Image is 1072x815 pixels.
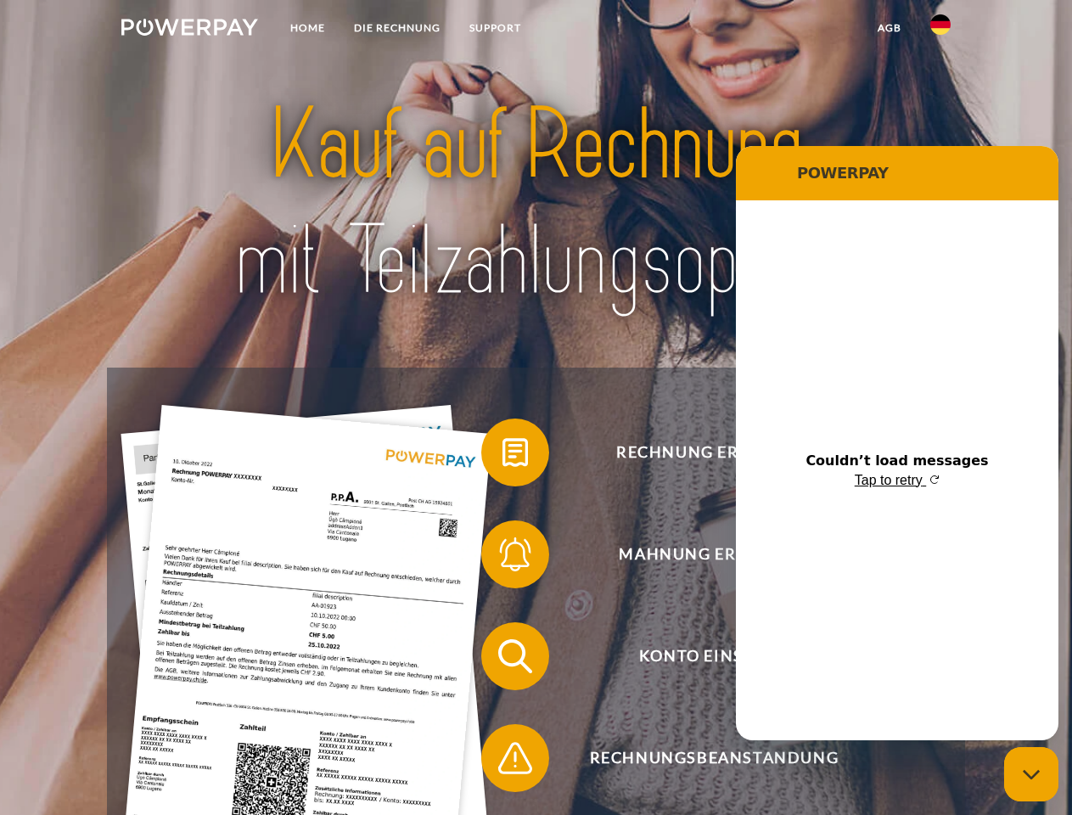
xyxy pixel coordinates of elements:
[494,431,536,474] img: qb_bill.svg
[455,13,536,43] a: SUPPORT
[121,19,258,36] img: logo-powerpay-white.svg
[506,419,922,486] span: Rechnung erhalten?
[481,419,923,486] button: Rechnung erhalten?
[863,13,916,43] a: agb
[506,724,922,792] span: Rechnungsbeanstandung
[494,533,536,576] img: qb_bell.svg
[1004,747,1058,801] iframe: Button to launch messaging window
[481,724,923,792] button: Rechnungsbeanstandung
[494,635,536,677] img: qb_search.svg
[276,13,340,43] a: Home
[506,520,922,588] span: Mahnung erhalten?
[481,520,923,588] button: Mahnung erhalten?
[481,622,923,690] button: Konto einsehen
[162,81,910,325] img: title-powerpay_de.svg
[494,737,536,779] img: qb_warning.svg
[930,14,951,35] img: de
[736,146,1058,740] iframe: Messaging window
[340,13,455,43] a: DIE RECHNUNG
[506,622,922,690] span: Konto einsehen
